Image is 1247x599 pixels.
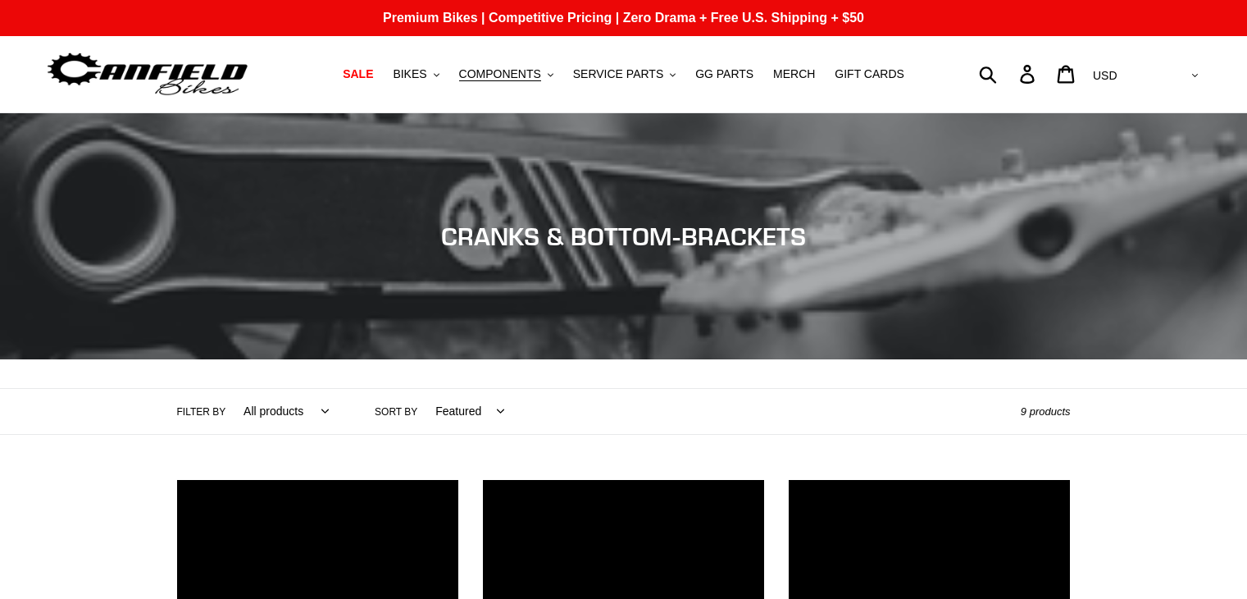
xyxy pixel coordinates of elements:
button: COMPONENTS [451,63,562,85]
span: COMPONENTS [459,67,541,81]
button: BIKES [385,63,447,85]
label: Sort by [375,405,417,419]
a: GG PARTS [687,63,762,85]
span: GG PARTS [695,67,753,81]
span: BIKES [393,67,426,81]
label: Filter by [177,405,226,419]
span: MERCH [773,67,815,81]
span: SALE [343,67,373,81]
button: SERVICE PARTS [565,63,684,85]
span: SERVICE PARTS [573,67,663,81]
span: GIFT CARDS [835,67,904,81]
a: MERCH [765,63,823,85]
input: Search [988,56,1030,92]
a: GIFT CARDS [826,63,912,85]
img: Canfield Bikes [45,48,250,100]
span: CRANKS & BOTTOM-BRACKETS [441,222,806,251]
span: 9 products [1021,405,1071,418]
a: SALE [335,63,381,85]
